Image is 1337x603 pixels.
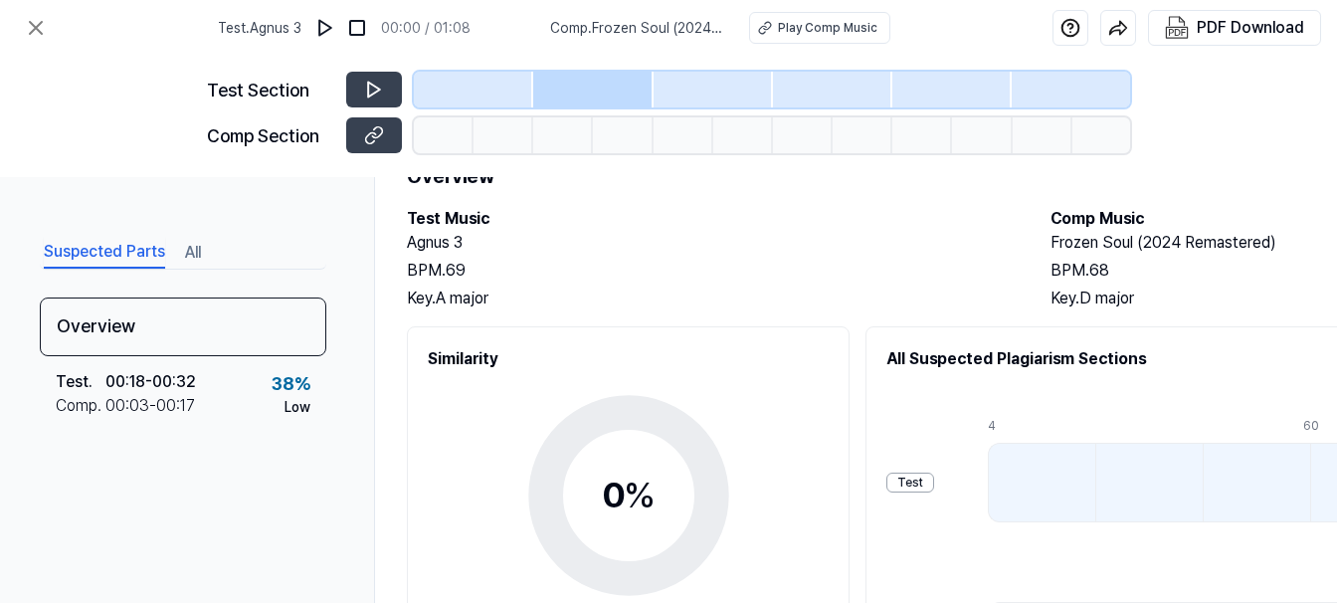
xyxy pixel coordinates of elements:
button: All [185,237,201,269]
img: PDF Download [1165,16,1189,40]
div: Test Section [207,77,334,103]
span: Comp . Frozen Soul (2024 Remastered) [550,18,725,39]
div: Key. A major [407,287,1011,310]
img: play [315,18,335,38]
img: stop [347,18,367,38]
div: Test [886,473,934,493]
h2: Test Music [407,207,1011,231]
button: Suspected Parts [44,237,165,269]
div: Comp Section [207,122,334,149]
div: 4 [988,417,1095,435]
div: Overview [40,298,326,356]
div: Test . [56,370,105,394]
div: 00:03 - 00:17 [105,394,195,418]
div: 00:00 / 01:08 [381,18,471,39]
div: Comp . [56,394,105,418]
button: PDF Download [1161,11,1308,45]
h2: Similarity [428,347,829,371]
div: PDF Download [1197,15,1304,41]
div: 38 % [272,370,310,397]
div: 00:18 - 00:32 [105,370,196,394]
div: 0 [602,469,656,522]
button: Play Comp Music [749,12,890,44]
div: Play Comp Music [778,19,877,37]
span: % [624,474,656,516]
span: Test . Agnus 3 [218,18,301,39]
h2: Agnus 3 [407,231,1011,255]
img: help [1060,18,1080,38]
div: BPM. 69 [407,259,1011,283]
div: Low [285,397,310,418]
img: share [1108,18,1128,38]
